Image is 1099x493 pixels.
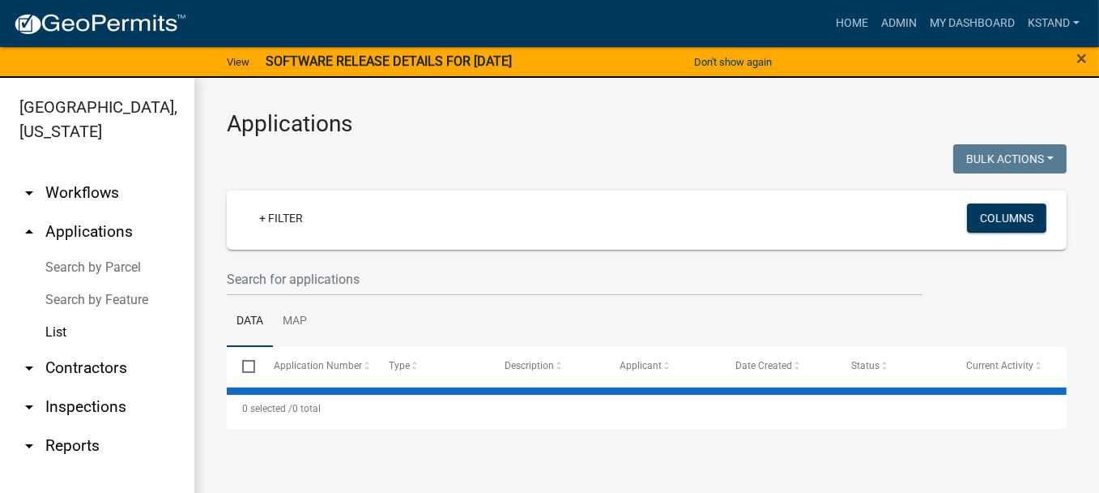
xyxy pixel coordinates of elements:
[227,296,273,348] a: Data
[829,8,875,39] a: Home
[967,360,1034,371] span: Current Activity
[266,54,512,69] strong: SOFTWARE RELEASE DETAILS FOR [DATE]
[19,436,39,456] i: arrow_drop_down
[242,403,292,414] span: 0 selected /
[227,110,1067,138] h3: Applications
[967,204,1046,233] button: Columns
[1021,8,1086,39] a: kstand
[19,358,39,378] i: arrow_drop_down
[836,347,952,386] datatable-header-cell: Status
[227,263,922,296] input: Search for applications
[720,347,836,386] datatable-header-cell: Date Created
[953,144,1067,174] button: Bulk Actions
[851,360,880,371] span: Status
[1076,47,1087,70] span: ×
[604,347,720,386] datatable-header-cell: Applicant
[923,8,1021,39] a: My Dashboard
[19,222,39,242] i: arrow_drop_up
[19,397,39,417] i: arrow_drop_down
[258,347,373,386] datatable-header-cell: Application Number
[19,183,39,203] i: arrow_drop_down
[274,360,362,371] span: Application Number
[620,360,662,371] span: Applicant
[951,347,1067,386] datatable-header-cell: Current Activity
[688,49,778,75] button: Don't show again
[220,49,256,75] a: View
[505,360,554,371] span: Description
[246,204,316,233] a: + Filter
[875,8,923,39] a: Admin
[273,296,317,348] a: Map
[1076,49,1087,68] button: Close
[389,360,410,371] span: Type
[227,388,1067,429] div: 0 total
[227,347,258,386] datatable-header-cell: Select
[489,347,605,386] datatable-header-cell: Description
[373,347,489,386] datatable-header-cell: Type
[735,360,792,371] span: Date Created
